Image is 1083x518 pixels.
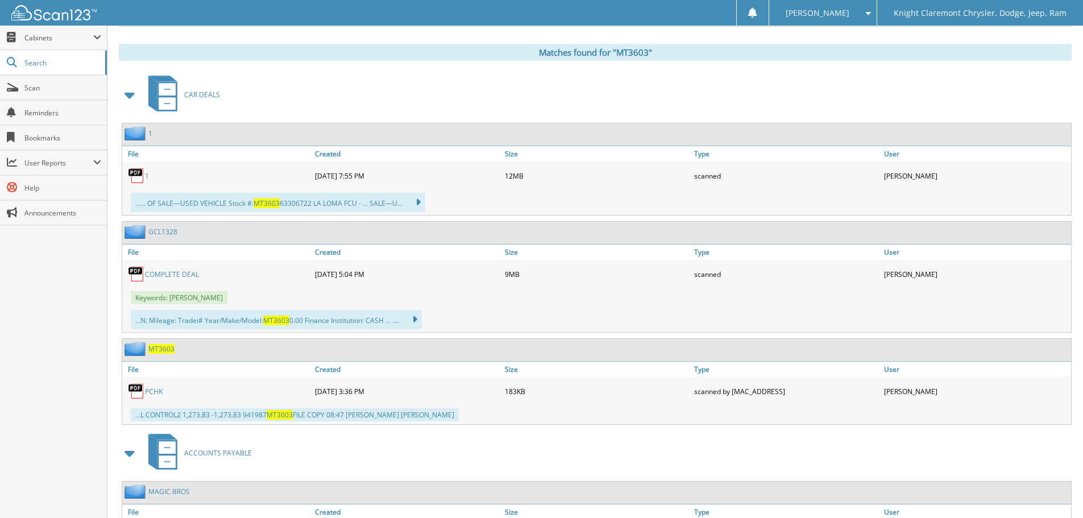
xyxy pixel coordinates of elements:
[24,83,101,93] span: Scan
[125,484,148,499] img: folder2.png
[881,245,1071,260] a: User
[24,183,101,193] span: Help
[148,344,175,354] a: MT3603
[1026,463,1083,518] iframe: Chat Widget
[148,129,152,138] a: 1
[131,291,227,304] span: Keywords: [PERSON_NAME]
[502,380,692,403] div: 183KB
[691,245,881,260] a: Type
[148,487,190,496] a: MAGIC BROS
[312,362,502,377] a: Created
[312,164,502,187] div: [DATE] 7:55 PM
[24,33,93,43] span: Cabinets
[145,387,163,396] a: PCHK
[24,158,93,168] span: User Reports
[312,263,502,285] div: [DATE] 5:04 PM
[125,342,148,356] img: folder2.png
[184,448,252,458] span: ACCOUNTS PAYABLE
[267,410,293,420] span: MT3603
[881,362,1071,377] a: User
[881,380,1071,403] div: [PERSON_NAME]
[125,225,148,239] img: folder2.png
[502,362,692,377] a: Size
[691,263,881,285] div: scanned
[312,380,502,403] div: [DATE] 3:36 PM
[24,133,101,143] span: Bookmarks
[254,198,280,208] span: MT3603
[128,383,145,400] img: PDF.png
[148,227,177,237] a: GCL1328
[11,5,97,20] img: scan123-logo-white.svg
[145,171,149,181] a: 1
[691,146,881,161] a: Type
[184,90,220,100] span: CAR DEALS
[312,146,502,161] a: Created
[502,245,692,260] a: Size
[142,430,252,475] a: ACCOUNTS PAYABLE
[881,146,1071,161] a: User
[691,362,881,377] a: Type
[691,164,881,187] div: scanned
[312,245,502,260] a: Created
[145,270,199,279] a: COMPLETE DEAL
[263,316,289,325] span: MT3603
[119,44,1072,61] div: Matches found for "MT3603"
[122,146,312,161] a: File
[502,146,692,161] a: Size
[691,380,881,403] div: scanned by [MAC_ADDRESS]
[131,310,422,329] div: ...N: Mileage: Tradei# Year/Make/Model: 0.00 Finance Institution: CASH ... ....
[894,10,1067,16] span: Knight Claremont Chrysler, Dodge, Jeep, Ram
[502,263,692,285] div: 9MB
[881,164,1071,187] div: [PERSON_NAME]
[131,408,459,421] div: ...L CONTROL2 1,273.83 -1,273.83 941987 FILE COPY 08:47 [PERSON_NAME] [PERSON_NAME]
[24,108,101,118] span: Reminders
[881,263,1071,285] div: [PERSON_NAME]
[142,72,220,117] a: CAR DEALS
[128,167,145,184] img: PDF.png
[502,164,692,187] div: 12MB
[128,266,145,283] img: PDF.png
[125,126,148,140] img: folder2.png
[24,208,101,218] span: Announcements
[24,58,99,68] span: Search
[122,362,312,377] a: File
[131,193,425,212] div: ...... OF SALE—USED VEHICLE Stock #: 63306722 LA LOMA FCU - ... SALE—U...
[786,10,849,16] span: [PERSON_NAME]
[122,245,312,260] a: File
